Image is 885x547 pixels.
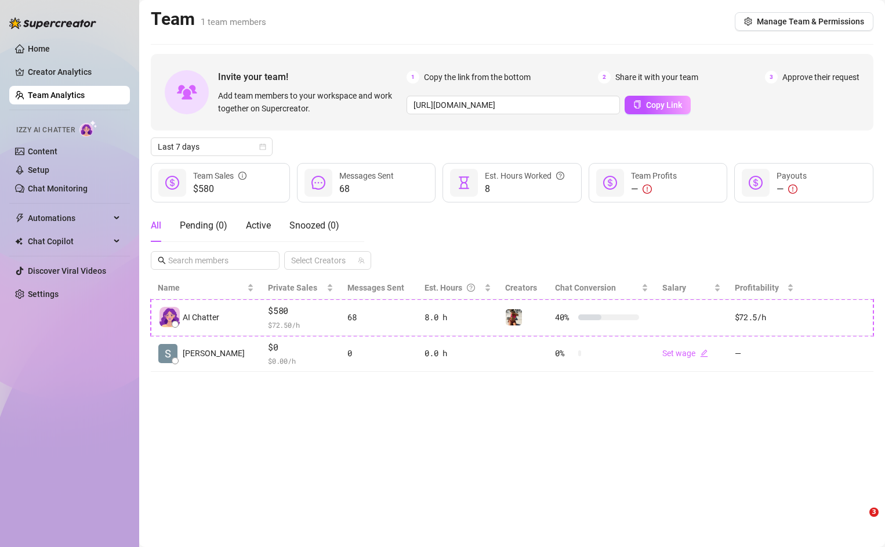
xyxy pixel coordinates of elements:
[151,277,261,299] th: Name
[180,219,227,233] div: Pending ( 0 )
[193,182,246,196] span: $580
[28,289,59,299] a: Settings
[425,347,491,360] div: 0.0 h
[218,89,402,115] span: Add team members to your workspace and work together on Supercreator.
[765,71,778,84] span: 3
[556,169,564,182] span: question-circle
[28,63,121,81] a: Creator Analytics
[268,304,333,318] span: $580
[259,143,266,150] span: calendar
[347,311,411,324] div: 68
[158,256,166,265] span: search
[79,120,97,137] img: AI Chatter
[744,17,752,26] span: setting
[268,355,333,367] span: $ 0.00 /h
[869,508,879,517] span: 3
[193,169,246,182] div: Team Sales
[782,71,859,84] span: Approve their request
[159,307,180,327] img: izzy-ai-chatter-avatar-DDCN_rTZ.svg
[28,266,106,276] a: Discover Viral Videos
[633,100,641,108] span: copy
[168,254,263,267] input: Search members
[218,70,407,84] span: Invite your team!
[662,349,708,358] a: Set wageedit
[506,309,522,325] img: Lil
[728,336,801,372] td: —
[757,17,864,26] span: Manage Team & Permissions
[631,182,677,196] div: —
[183,347,245,360] span: [PERSON_NAME]
[28,184,88,193] a: Chat Monitoring
[158,138,266,155] span: Last 7 days
[358,257,365,264] span: team
[788,184,797,194] span: exclamation-circle
[28,147,57,156] a: Content
[289,220,339,231] span: Snoozed ( 0 )
[183,311,219,324] span: AI Chatter
[246,220,271,231] span: Active
[339,171,394,180] span: Messages Sent
[201,17,266,27] span: 1 team members
[347,347,411,360] div: 0
[268,283,317,292] span: Private Sales
[425,311,491,324] div: 8.0 h
[28,232,110,251] span: Chat Copilot
[158,344,177,363] img: Scott Sutherlan…
[467,281,475,294] span: question-circle
[846,508,873,535] iframe: Intercom live chat
[268,340,333,354] span: $0
[643,184,652,194] span: exclamation-circle
[603,176,617,190] span: dollar-circle
[735,311,795,324] div: $72.5 /h
[28,165,49,175] a: Setup
[28,209,110,227] span: Automations
[598,71,611,84] span: 2
[425,281,482,294] div: Est. Hours
[15,237,23,245] img: Chat Copilot
[485,182,564,196] span: 8
[151,8,266,30] h2: Team
[268,319,333,331] span: $ 72.50 /h
[165,176,179,190] span: dollar-circle
[498,277,548,299] th: Creators
[555,283,616,292] span: Chat Conversion
[735,12,873,31] button: Manage Team & Permissions
[615,71,698,84] span: Share it with your team
[735,283,779,292] span: Profitability
[9,17,96,29] img: logo-BBDzfeDw.svg
[158,281,245,294] span: Name
[777,182,807,196] div: —
[16,125,75,136] span: Izzy AI Chatter
[631,171,677,180] span: Team Profits
[151,219,161,233] div: All
[555,347,574,360] span: 0 %
[749,176,763,190] span: dollar-circle
[424,71,531,84] span: Copy the link from the bottom
[646,100,682,110] span: Copy Link
[347,283,404,292] span: Messages Sent
[777,171,807,180] span: Payouts
[311,176,325,190] span: message
[15,213,24,223] span: thunderbolt
[555,311,574,324] span: 40 %
[700,349,708,357] span: edit
[625,96,691,114] button: Copy Link
[28,90,85,100] a: Team Analytics
[339,182,394,196] span: 68
[238,169,246,182] span: info-circle
[485,169,564,182] div: Est. Hours Worked
[662,283,686,292] span: Salary
[28,44,50,53] a: Home
[407,71,419,84] span: 1
[457,176,471,190] span: hourglass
